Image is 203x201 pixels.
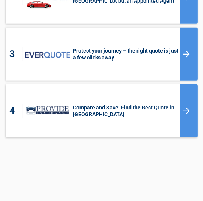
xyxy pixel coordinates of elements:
h3: Protect your journey – the right quote is just a few clicks away [70,47,180,61]
div: 4 [9,104,23,118]
h3: Compare and Save! Find the Best Quote in [GEOGRAPHIC_DATA] [70,104,180,118]
div: 3 [9,47,23,61]
img: everquote's logo [25,52,70,58]
img: provide-insurance's logo [25,100,70,122]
